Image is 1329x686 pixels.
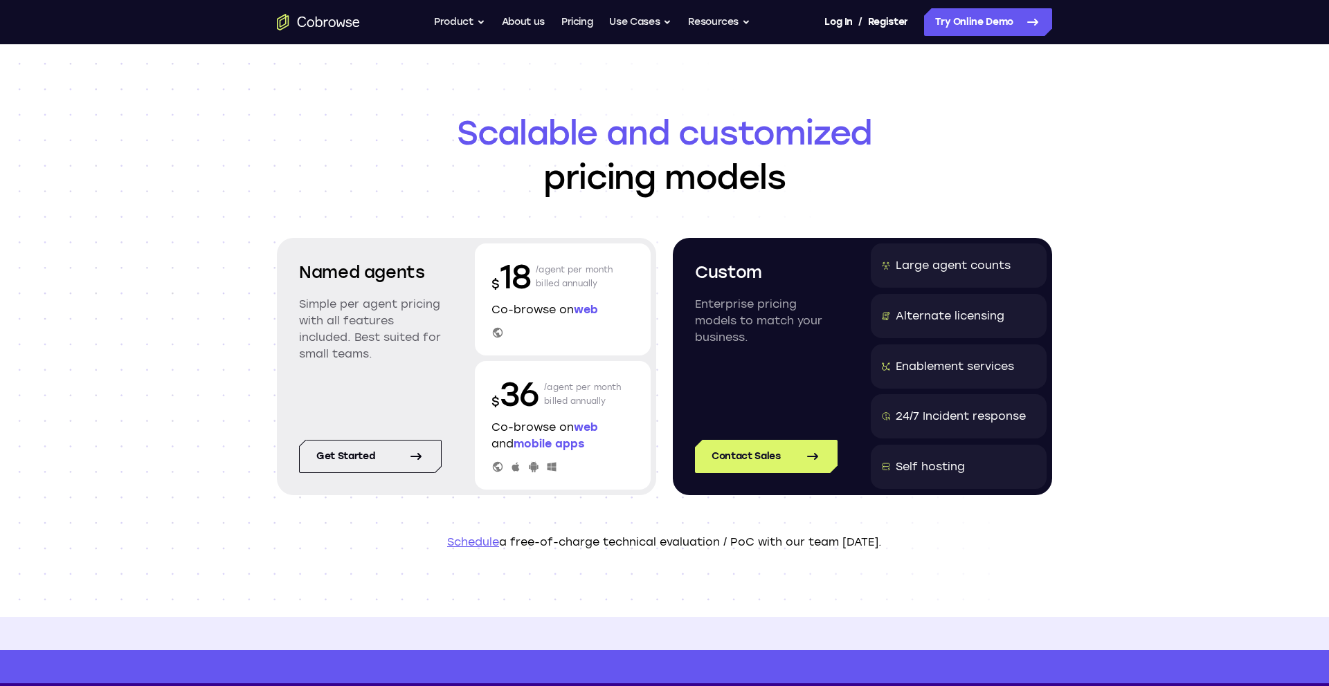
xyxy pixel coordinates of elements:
span: mobile apps [514,437,584,450]
p: 36 [491,372,539,416]
a: Try Online Demo [924,8,1052,36]
a: Schedule [447,535,499,548]
p: Simple per agent pricing with all features included. Best suited for small teams. [299,296,442,362]
a: Get started [299,440,442,473]
div: Large agent counts [896,257,1011,274]
div: Alternate licensing [896,308,1004,324]
span: $ [491,394,500,409]
button: Use Cases [609,8,671,36]
p: a free-of-charge technical evaluation / PoC with our team [DATE]. [277,534,1052,550]
div: Self hosting [896,458,965,475]
button: Resources [688,8,750,36]
span: / [858,14,862,30]
div: Enablement services [896,358,1014,375]
span: Scalable and customized [277,111,1052,155]
p: /agent per month billed annually [544,372,622,416]
button: Product [434,8,485,36]
a: Pricing [561,8,593,36]
h2: Named agents [299,260,442,285]
h2: Custom [695,260,838,285]
p: Enterprise pricing models to match your business. [695,296,838,346]
h1: pricing models [277,111,1052,199]
p: Co-browse on and [491,419,634,452]
a: Register [868,8,908,36]
a: Go to the home page [277,14,360,30]
span: web [574,303,598,316]
a: Log In [824,8,852,36]
p: Co-browse on [491,302,634,318]
a: Contact Sales [695,440,838,473]
div: 24/7 Incident response [896,408,1026,425]
p: 18 [491,254,530,299]
p: /agent per month billed annually [536,254,613,299]
span: $ [491,277,500,292]
a: About us [502,8,545,36]
span: web [574,420,598,434]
